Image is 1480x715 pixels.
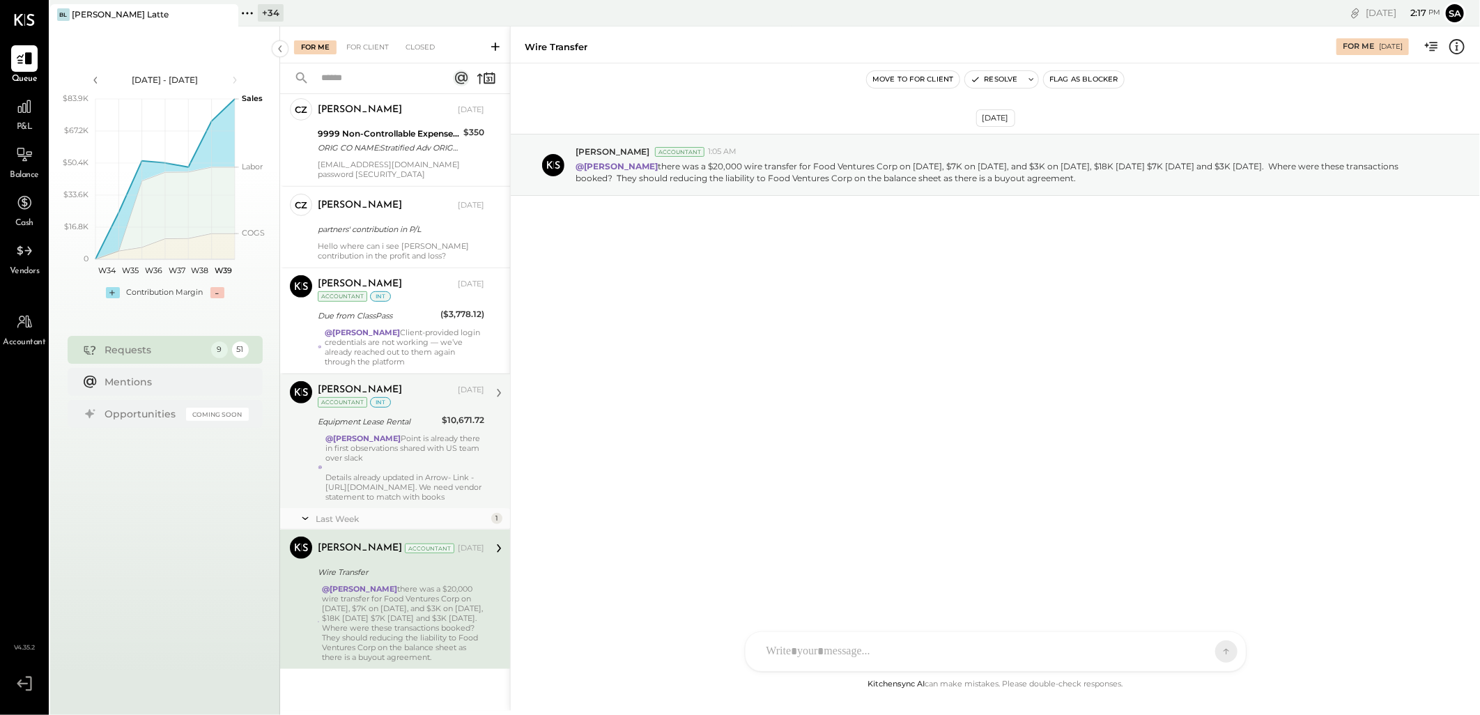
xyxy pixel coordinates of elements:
[322,584,484,662] div: there was a $20,000 wire transfer for Food Ventures Corp on [DATE], $7K on [DATE], and $3K on [DA...
[576,146,649,157] span: [PERSON_NAME]
[106,287,120,298] div: +
[325,328,400,337] strong: @[PERSON_NAME]
[463,125,484,139] div: $350
[655,147,704,157] div: Accountant
[10,169,39,182] span: Balance
[3,337,46,349] span: Accountant
[1,93,48,134] a: P&L
[295,103,307,116] div: CZ
[318,291,367,302] div: Accountant
[63,190,88,199] text: $33.6K
[84,254,88,263] text: 0
[258,4,284,22] div: + 34
[210,287,224,298] div: -
[242,228,265,238] text: COGS
[318,199,402,213] div: [PERSON_NAME]
[318,383,402,397] div: [PERSON_NAME]
[295,199,307,212] div: CZ
[325,328,484,367] div: Client-provided login credentials are not working — we’ve already reached out to them again throu...
[1,141,48,182] a: Balance
[98,266,116,275] text: W34
[64,125,88,135] text: $67.2K
[127,287,203,298] div: Contribution Margin
[318,103,402,117] div: [PERSON_NAME]
[15,217,33,230] span: Cash
[105,343,204,357] div: Requests
[105,375,242,389] div: Mentions
[1444,2,1466,24] button: Sa
[318,127,459,141] div: 9999 Non-Controllable Expenses:Other Income and Expenses:To Be Classified
[1379,42,1403,52] div: [DATE]
[576,160,1424,184] p: there was a $20,000 wire transfer for Food Ventures Corp on [DATE], $7K on [DATE], and $3K on [DA...
[458,200,484,211] div: [DATE]
[294,40,337,54] div: For Me
[242,93,263,103] text: Sales
[458,279,484,290] div: [DATE]
[322,584,397,594] strong: @[PERSON_NAME]
[708,146,737,157] span: 1:05 AM
[318,160,484,179] div: [EMAIL_ADDRESS][DOMAIN_NAME] password [SECURITY_DATA]
[1366,6,1440,20] div: [DATE]
[63,157,88,167] text: $50.4K
[458,105,484,116] div: [DATE]
[316,513,488,525] div: Last Week
[318,309,436,323] div: Due from ClassPass
[440,307,484,321] div: ($3,778.12)
[325,472,484,502] div: Details already updated in Arrow- Link - [URL][DOMAIN_NAME]. We need vendor statement to match wi...
[1343,41,1374,52] div: For Me
[318,541,402,555] div: [PERSON_NAME]
[1348,6,1362,20] div: copy link
[318,222,480,236] div: partners' contribution in P/L
[318,277,402,291] div: [PERSON_NAME]
[1,238,48,278] a: Vendors
[10,266,40,278] span: Vendors
[1044,71,1124,88] button: Flag as Blocker
[214,266,231,275] text: W39
[370,397,391,408] div: int
[64,222,88,231] text: $16.8K
[318,565,480,579] div: Wire Transfer
[168,266,185,275] text: W37
[325,433,484,502] div: Point is already there in first observations shared with US team over slack
[211,341,228,358] div: 9
[318,141,459,155] div: ORIG CO NAME:Stratified Adv ORIG ID:XXXXXX2568 DESC DATE: CO ENTRY DESCR:Standard SEC:CCD TRACE#:...
[105,407,179,421] div: Opportunities
[144,266,162,275] text: W36
[339,40,396,54] div: For Client
[232,341,249,358] div: 51
[867,71,959,88] button: Move to for client
[17,121,33,134] span: P&L
[63,93,88,103] text: $83.9K
[576,161,658,171] strong: @[PERSON_NAME]
[325,433,401,443] strong: @[PERSON_NAME]
[242,162,263,171] text: Labor
[1,190,48,230] a: Cash
[965,71,1024,88] button: Resolve
[186,408,249,421] div: Coming Soon
[399,40,442,54] div: Closed
[12,73,38,86] span: Queue
[318,241,484,261] div: Hello where can i see [PERSON_NAME] contribution in the profit and loss?
[491,513,502,524] div: 1
[976,109,1015,127] div: [DATE]
[458,385,484,396] div: [DATE]
[442,413,484,427] div: $10,671.72
[525,40,587,54] div: Wire Transfer
[370,291,391,302] div: int
[458,543,484,554] div: [DATE]
[57,8,70,21] div: BL
[405,544,454,553] div: Accountant
[122,266,139,275] text: W35
[318,415,438,429] div: Equipment Lease Rental
[72,8,169,20] div: [PERSON_NAME] Latte
[191,266,208,275] text: W38
[318,397,367,408] div: Accountant
[1,309,48,349] a: Accountant
[1,45,48,86] a: Queue
[106,74,224,86] div: [DATE] - [DATE]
